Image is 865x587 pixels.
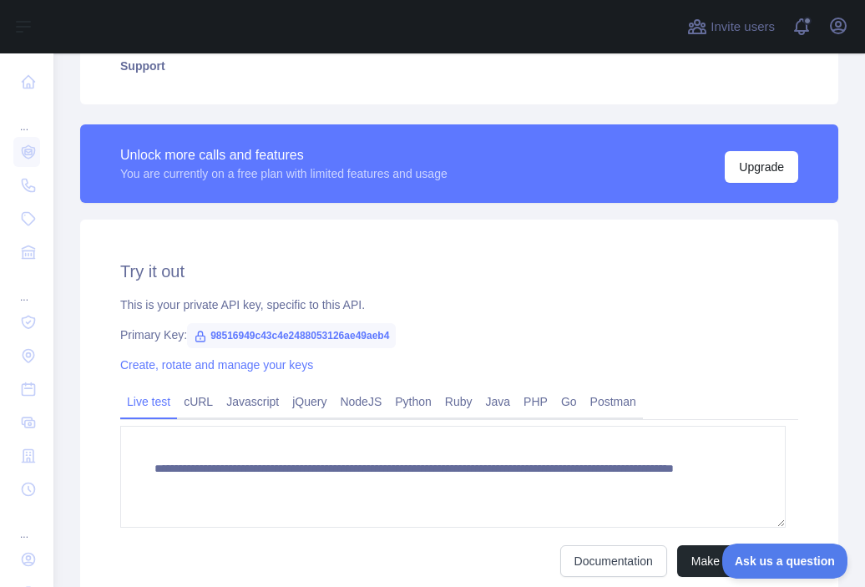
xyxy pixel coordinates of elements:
[120,326,798,343] div: Primary Key:
[120,388,177,415] a: Live test
[13,508,40,541] div: ...
[13,100,40,134] div: ...
[220,388,286,415] a: Javascript
[560,545,667,577] a: Documentation
[333,388,388,415] a: NodeJS
[677,545,798,577] button: Make test request
[120,165,448,182] div: You are currently on a free plan with limited features and usage
[722,544,848,579] iframe: Toggle Customer Support
[286,388,333,415] a: jQuery
[120,260,798,283] h2: Try it out
[479,388,518,415] a: Java
[725,151,798,183] button: Upgrade
[13,271,40,304] div: ...
[438,388,479,415] a: Ruby
[177,388,220,415] a: cURL
[120,145,448,165] div: Unlock more calls and features
[517,388,554,415] a: PHP
[684,13,778,40] button: Invite users
[584,388,643,415] a: Postman
[120,296,798,313] div: This is your private API key, specific to this API.
[100,48,818,84] a: Support
[187,323,396,348] span: 98516949c43c4e2488053126ae49aeb4
[120,358,313,372] a: Create, rotate and manage your keys
[388,388,438,415] a: Python
[711,18,775,37] span: Invite users
[554,388,584,415] a: Go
